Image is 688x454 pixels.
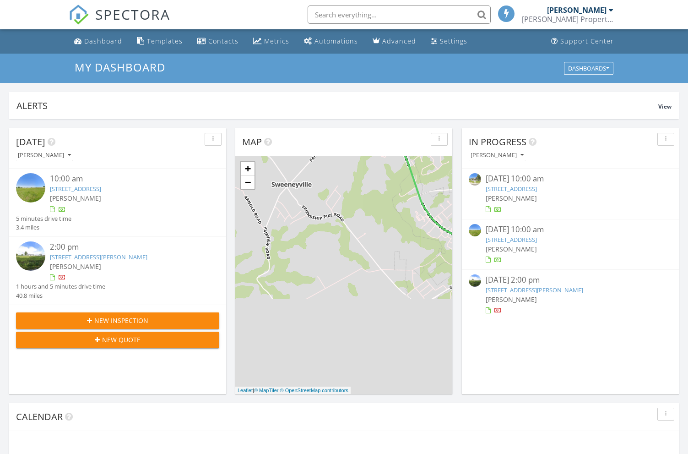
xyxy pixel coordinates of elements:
a: [STREET_ADDRESS][PERSON_NAME] [486,286,583,294]
div: 40.8 miles [16,291,105,300]
img: The Best Home Inspection Software - Spectora [69,5,89,25]
a: Dashboard [70,33,126,50]
div: | [235,387,351,394]
div: Alerts [16,99,658,112]
div: 5 minutes drive time [16,214,71,223]
span: In Progress [469,136,526,148]
a: [STREET_ADDRESS] [50,185,101,193]
div: [PERSON_NAME] [547,5,607,15]
div: Contacts [208,37,238,45]
a: [STREET_ADDRESS] [486,185,537,193]
div: 10:00 am [50,173,202,185]
a: [DATE] 10:00 am [STREET_ADDRESS] [PERSON_NAME] [469,224,672,265]
span: [PERSON_NAME] [50,194,101,202]
a: [STREET_ADDRESS] [486,235,537,244]
span: New Quote [102,335,141,345]
div: Webb Property Inspections, LLC [522,15,613,24]
div: Dashboards [568,65,609,71]
div: Metrics [264,37,289,45]
div: Settings [440,37,467,45]
div: [PERSON_NAME] [18,152,71,159]
img: streetview [16,173,45,202]
img: streetview [16,241,45,271]
span: View [658,103,672,110]
button: [PERSON_NAME] [469,149,525,162]
span: SPECTORA [95,5,170,24]
div: [DATE] 2:00 pm [486,274,655,286]
button: Dashboards [564,62,613,75]
a: Automations (Basic) [300,33,362,50]
div: Templates [147,37,183,45]
a: Metrics [249,33,293,50]
div: Advanced [382,37,416,45]
a: Support Center [547,33,618,50]
span: Map [242,136,262,148]
a: 2:00 pm [STREET_ADDRESS][PERSON_NAME] [PERSON_NAME] 1 hours and 5 minutes drive time 40.8 miles [16,241,219,300]
span: [PERSON_NAME] [486,245,537,253]
span: New Inspection [94,316,148,325]
a: Zoom in [241,162,255,175]
button: New Quote [16,332,219,348]
a: Zoom out [241,175,255,189]
span: [PERSON_NAME] [50,262,101,271]
a: [DATE] 2:00 pm [STREET_ADDRESS][PERSON_NAME] [PERSON_NAME] [469,274,672,315]
div: [DATE] 10:00 am [486,173,655,185]
a: 10:00 am [STREET_ADDRESS] [PERSON_NAME] 5 minutes drive time 3.4 miles [16,173,219,232]
div: Support Center [560,37,614,45]
button: New Inspection [16,312,219,329]
a: Templates [133,33,186,50]
a: Contacts [194,33,242,50]
a: Advanced [369,33,420,50]
div: [PERSON_NAME] [471,152,524,159]
div: Dashboard [84,37,122,45]
a: SPECTORA [69,12,170,32]
img: streetview [469,274,481,287]
span: Calendar [16,410,63,423]
div: Automations [314,37,358,45]
a: [DATE] 10:00 am [STREET_ADDRESS] [PERSON_NAME] [469,173,672,214]
span: My Dashboard [75,60,165,75]
a: © OpenStreetMap contributors [280,388,348,393]
div: [DATE] 10:00 am [486,224,655,235]
button: [PERSON_NAME] [16,149,73,162]
div: 1 hours and 5 minutes drive time [16,282,105,291]
input: Search everything... [308,5,491,24]
span: [PERSON_NAME] [486,295,537,304]
img: streetview [469,224,481,236]
a: Settings [427,33,471,50]
div: 2:00 pm [50,241,202,253]
a: © MapTiler [254,388,279,393]
img: streetview [469,173,481,186]
a: [STREET_ADDRESS][PERSON_NAME] [50,253,147,261]
span: [PERSON_NAME] [486,194,537,202]
span: [DATE] [16,136,45,148]
div: 3.4 miles [16,223,71,232]
a: Leaflet [238,388,253,393]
